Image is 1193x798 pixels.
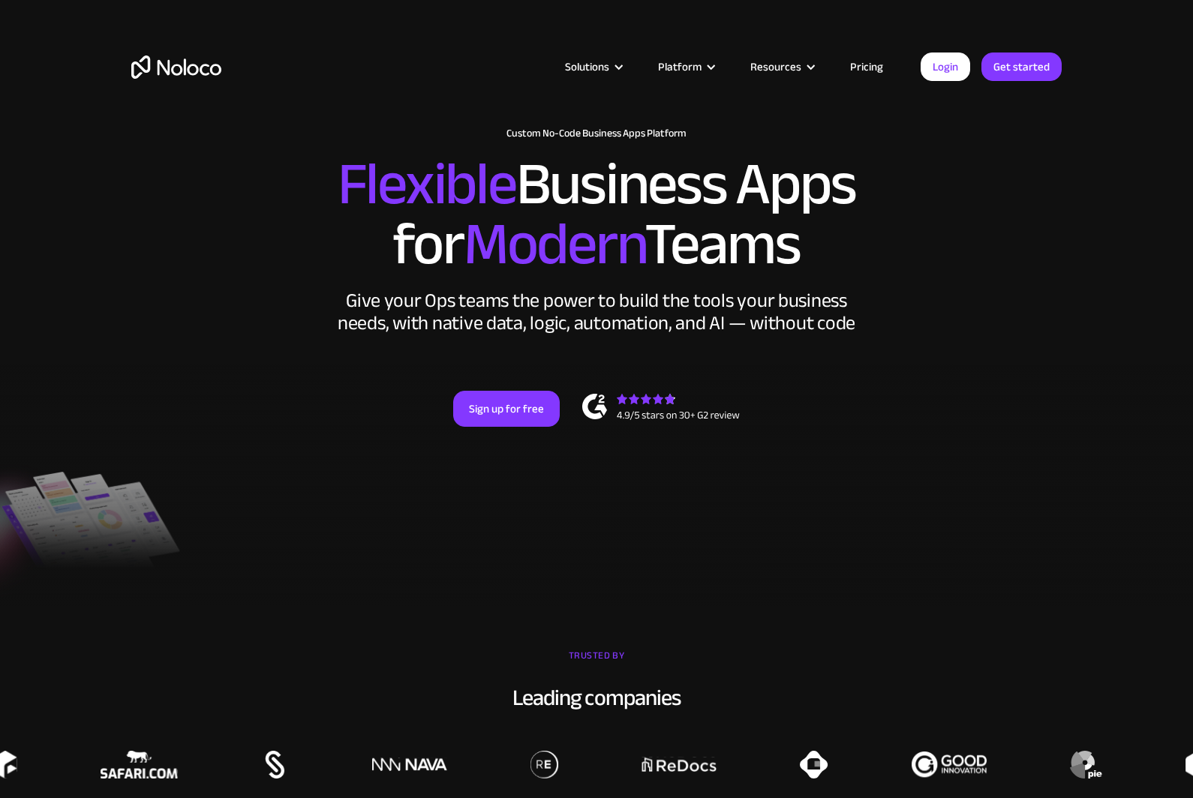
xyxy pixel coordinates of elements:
a: Get started [981,52,1062,81]
a: Login [921,52,970,81]
h2: Business Apps for Teams [131,154,1062,274]
div: Resources [750,57,801,76]
a: home [131,55,221,79]
a: Pricing [831,57,902,76]
div: Platform [639,57,732,76]
div: Give your Ops teams the power to build the tools your business needs, with native data, logic, au... [334,289,859,334]
span: Flexible [338,128,516,240]
span: Modern [464,188,645,300]
a: Sign up for free [453,391,560,427]
div: Platform [658,57,702,76]
div: Resources [732,57,831,76]
div: Solutions [546,57,639,76]
div: Solutions [565,57,609,76]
